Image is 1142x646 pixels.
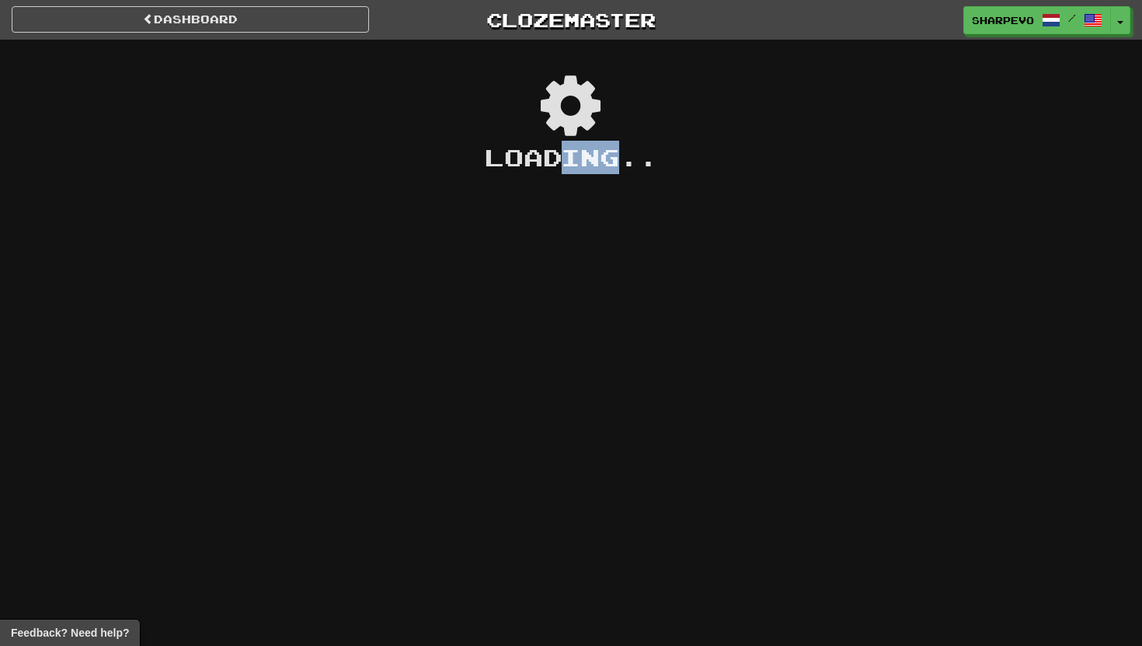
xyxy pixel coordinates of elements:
a: Clozemaster [392,6,750,33]
a: sharpevo / [963,6,1111,34]
span: Open feedback widget [11,625,129,641]
a: Dashboard [12,6,369,33]
span: sharpevo [972,13,1034,27]
span: / [1068,12,1076,23]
